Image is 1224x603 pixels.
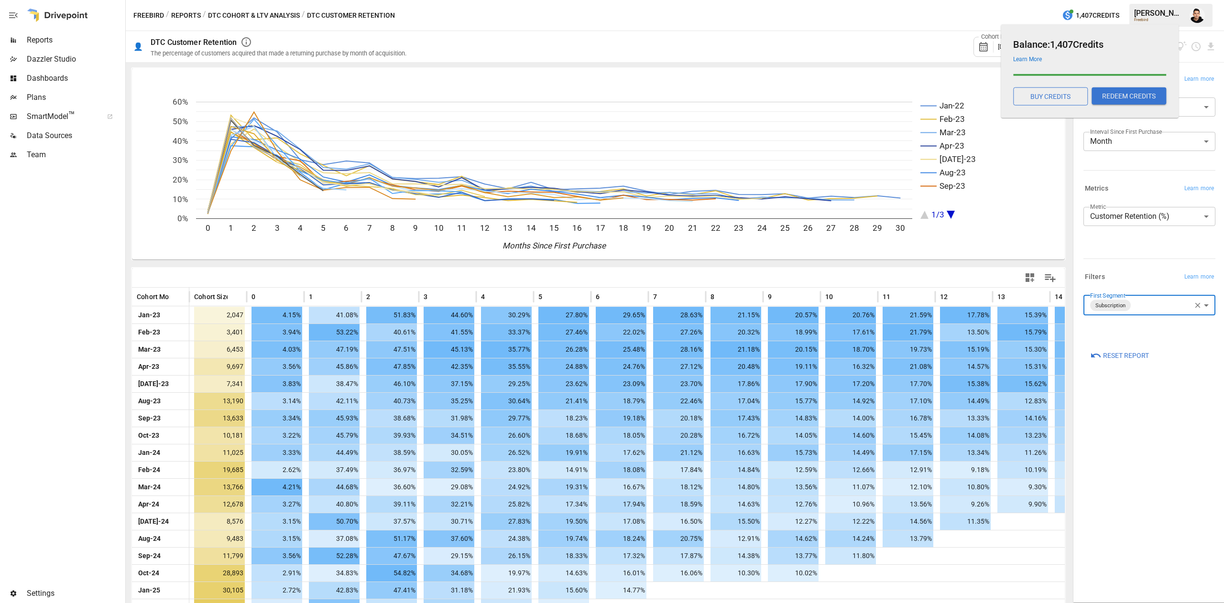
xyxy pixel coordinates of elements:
[1083,347,1156,364] button: Reset Report
[883,307,933,323] span: 21.59%
[526,223,536,233] text: 14
[309,462,360,478] span: 37.49%
[1039,267,1061,289] button: Manage Columns
[710,307,761,323] span: 21.15%
[309,393,360,409] span: 42.11%
[883,358,933,375] span: 21.08%
[275,223,280,233] text: 3
[825,376,876,392] span: 17.20%
[773,290,786,303] button: Sort
[366,358,417,375] span: 47.85%
[883,292,890,301] span: 11
[1055,444,1105,461] span: 12.78%
[1090,203,1106,211] label: Metric
[665,223,674,233] text: 20
[133,10,164,22] button: Freebird
[424,324,474,341] span: 41.55%
[940,341,991,358] span: 15.19%
[1176,38,1187,55] button: View documentation
[424,427,474,444] span: 34.51%
[768,376,819,392] span: 17.90%
[390,223,395,233] text: 8
[137,358,161,375] span: Apr-23
[940,462,991,478] span: 9.18%
[998,43,1037,50] span: [DATE] - [DATE]
[171,10,201,22] button: Reports
[596,307,646,323] span: 29.65%
[132,87,1050,259] svg: A chart.
[850,223,859,233] text: 28
[194,292,230,301] span: Cohort Size
[1191,41,1202,52] button: Schedule report
[653,341,704,358] span: 28.16%
[825,444,876,461] span: 14.49%
[653,393,704,409] span: 22.46%
[481,341,532,358] span: 35.77%
[194,341,245,358] span: 6,453
[1055,427,1105,444] span: 13.19%
[151,38,237,47] div: DTC Customer Retention
[481,292,485,301] span: 4
[166,10,169,22] div: /
[997,376,1048,392] span: 15.62%
[1190,8,1205,23] div: Francisco Sanchez
[137,393,162,409] span: Aug-23
[1085,183,1108,194] h6: Metrics
[251,307,302,323] span: 4.15%
[366,324,417,341] span: 40.61%
[1076,10,1119,22] span: 1,407 Credits
[314,290,327,303] button: Sort
[803,223,813,233] text: 26
[997,307,1048,323] span: 15.39%
[834,290,847,303] button: Sort
[940,292,948,301] span: 12
[596,292,600,301] span: 6
[366,376,417,392] span: 46.10%
[309,444,360,461] span: 44.49%
[538,462,589,478] span: 14.91%
[424,341,474,358] span: 45.13%
[997,324,1048,341] span: 15.79%
[229,290,242,303] button: Sort
[596,324,646,341] span: 22.02%
[424,393,474,409] span: 35.25%
[538,292,542,301] span: 5
[1058,7,1123,24] button: 1,407Credits
[688,223,698,233] text: 21
[27,130,123,141] span: Data Sources
[27,111,97,122] span: SmartModel
[538,376,589,392] span: 23.62%
[424,358,474,375] span: 42.35%
[891,290,905,303] button: Sort
[538,427,589,444] span: 18.68%
[481,376,532,392] span: 29.25%
[710,292,714,301] span: 8
[710,341,761,358] span: 21.18%
[173,175,188,184] text: 20%
[194,393,245,409] span: 13,190
[251,223,256,233] text: 2
[428,290,442,303] button: Sort
[596,462,646,478] span: 18.08%
[173,117,188,126] text: 50%
[194,307,245,323] span: 2,047
[883,410,933,427] span: 16.78%
[596,358,646,375] span: 24.76%
[457,223,467,233] text: 11
[481,393,532,409] span: 30.64%
[997,358,1048,375] span: 15.31%
[480,223,490,233] text: 12
[481,307,532,323] span: 30.29%
[940,168,966,177] text: Aug-23
[825,307,876,323] span: 20.76%
[1055,376,1105,392] span: 15.27%
[251,324,302,341] span: 3.94%
[486,290,499,303] button: Sort
[825,427,876,444] span: 14.60%
[1055,324,1105,341] span: 16.11%
[1092,300,1129,311] span: Subscription
[1184,75,1214,84] span: Learn more
[194,444,245,461] span: 11,025
[825,410,876,427] span: 14.00%
[1055,307,1105,323] span: 18.66%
